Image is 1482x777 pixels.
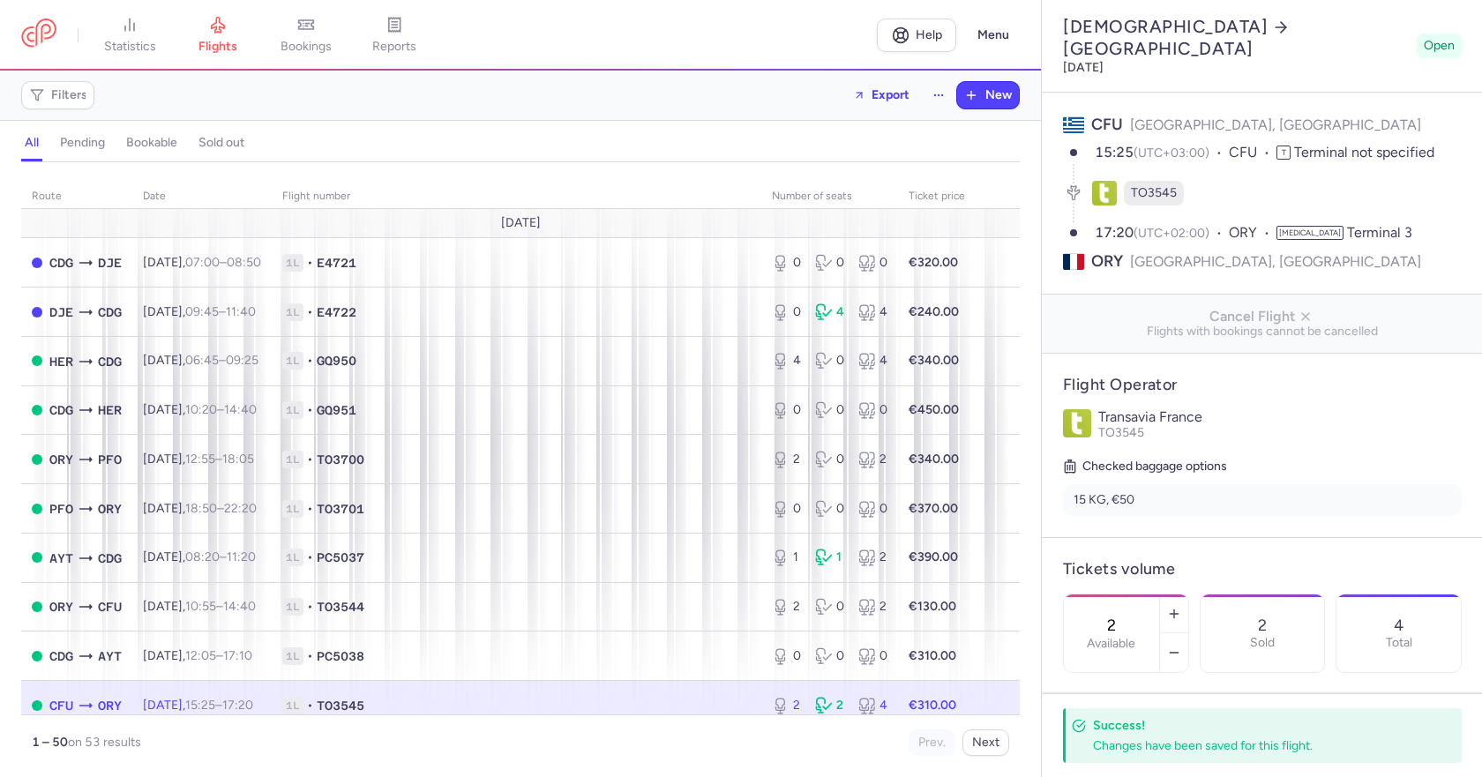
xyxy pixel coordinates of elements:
span: Flights with bookings cannot be cancelled [1056,325,1469,339]
span: 1L [282,500,303,518]
span: PC5038 [317,647,364,665]
span: (UTC+02:00) [1134,226,1209,241]
span: 1L [282,254,303,272]
span: CFU [98,597,122,616]
img: Transavia France logo [1063,409,1091,437]
span: [MEDICAL_DATA] [1276,226,1344,240]
span: • [307,254,313,272]
time: 17:20 [1095,224,1134,241]
button: Export [842,81,921,109]
span: – [185,402,257,417]
h4: Success! [1093,717,1423,734]
span: ORY [49,597,73,616]
span: Help [916,28,942,41]
time: 17:10 [223,648,252,663]
span: 1L [282,549,303,566]
div: Changes have been saved for this flight. [1093,737,1423,754]
time: 15:25 [1095,144,1134,161]
strong: €320.00 [909,255,958,270]
span: AYT [98,646,122,666]
span: • [307,598,313,616]
span: Export [872,88,909,101]
span: DJE [49,303,73,322]
span: PFO [98,450,122,469]
div: 2 [858,598,887,616]
a: reports [350,16,438,55]
span: [DATE], [143,353,258,368]
span: CDG [98,352,122,371]
time: 12:05 [185,648,216,663]
div: 0 [815,401,844,419]
div: 0 [772,303,801,321]
h4: Flight Operator [1063,375,1462,395]
div: 2 [772,598,801,616]
span: GQ950 [317,352,356,370]
span: (UTC+03:00) [1134,146,1209,161]
strong: €310.00 [909,648,956,663]
a: statistics [86,16,174,55]
span: Terminal 3 [1347,224,1412,241]
p: Sold [1250,636,1275,650]
time: [DATE] [1063,60,1104,75]
span: GQ951 [317,401,356,419]
strong: €450.00 [909,402,959,417]
span: ORY [1229,223,1276,243]
p: Transavia France [1098,409,1462,425]
span: [DATE], [143,698,253,713]
th: route [21,183,132,210]
time: 08:50 [227,255,261,270]
div: 2 [772,451,801,468]
th: Ticket price [898,183,976,210]
button: Next [962,729,1009,756]
span: CDG [98,303,122,322]
span: – [185,452,254,467]
time: 15:25 [185,698,215,713]
h5: Checked baggage options [1063,456,1462,477]
span: statistics [104,39,156,55]
h4: Tickets volume [1063,559,1462,579]
span: Open [1424,37,1455,55]
span: 1L [282,697,303,714]
time: 11:40 [226,304,256,319]
button: Prev. [909,729,955,756]
span: – [185,501,257,516]
strong: 1 – 50 [32,735,68,750]
span: TO3700 [317,451,364,468]
span: HER [98,400,122,420]
strong: €130.00 [909,599,956,614]
strong: €240.00 [909,304,959,319]
span: reports [372,39,416,55]
div: 0 [858,254,887,272]
button: New [957,82,1019,108]
span: on 53 results [68,735,141,750]
span: • [307,352,313,370]
div: 2 [858,451,887,468]
span: TO3545 [317,697,364,714]
div: 0 [858,647,887,665]
time: 10:20 [185,402,217,417]
span: [GEOGRAPHIC_DATA], [GEOGRAPHIC_DATA] [1130,116,1421,133]
a: bookings [262,16,350,55]
span: CDG [49,253,73,273]
span: ORY [98,499,122,519]
span: 1L [282,401,303,419]
div: 2 [772,697,801,714]
div: 4 [858,303,887,321]
time: 17:20 [222,698,253,713]
div: 2 [858,549,887,566]
span: New [985,88,1012,102]
time: 06:45 [185,353,219,368]
span: • [307,549,313,566]
span: – [185,599,256,614]
time: 09:45 [185,304,219,319]
th: Flight number [272,183,761,210]
span: CDG [49,646,73,666]
span: [DATE] [501,216,541,230]
h4: all [25,135,39,151]
span: ORY [98,696,122,715]
div: 0 [815,451,844,468]
span: – [185,353,258,368]
div: 2 [815,697,844,714]
strong: €310.00 [909,698,956,713]
div: 0 [858,500,887,518]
